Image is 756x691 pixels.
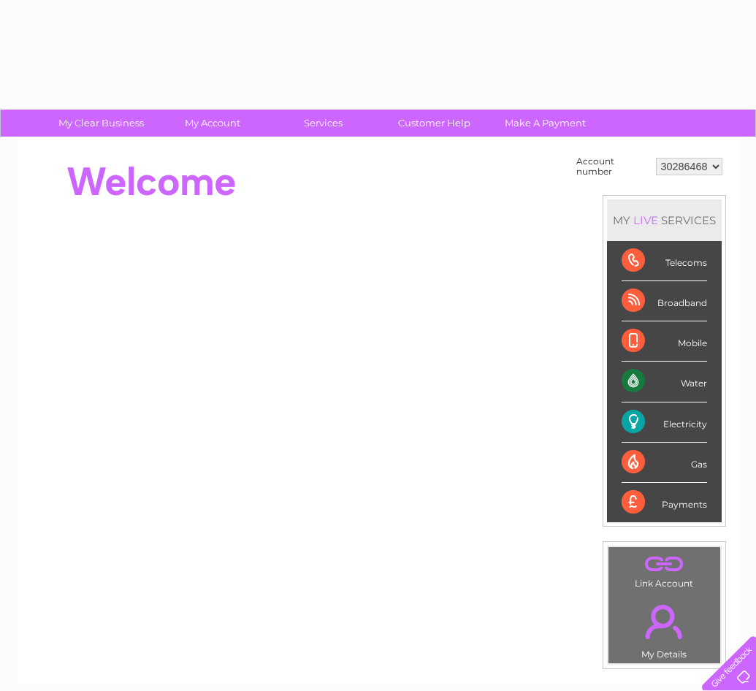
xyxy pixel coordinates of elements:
td: Link Account [608,546,721,592]
div: Payments [622,483,707,522]
a: My Account [152,110,272,137]
div: Broadband [622,281,707,321]
div: Gas [622,443,707,483]
div: Water [622,362,707,402]
td: My Details [608,592,721,664]
a: . [612,596,717,647]
div: LIVE [630,213,661,227]
div: Telecoms [622,241,707,281]
div: MY SERVICES [607,199,722,241]
a: My Clear Business [41,110,161,137]
div: Electricity [622,402,707,443]
a: Services [263,110,383,137]
td: Account number [573,153,652,180]
a: . [612,551,717,576]
a: Customer Help [374,110,495,137]
a: Make A Payment [485,110,606,137]
div: Mobile [622,321,707,362]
